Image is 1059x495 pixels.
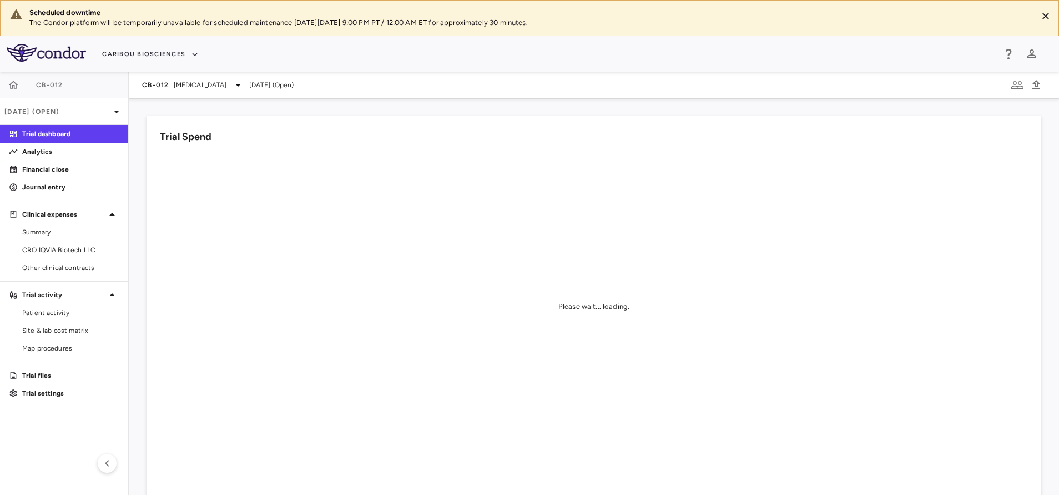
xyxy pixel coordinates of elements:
span: Summary [22,227,119,237]
p: Journal entry [22,182,119,192]
span: [MEDICAL_DATA] [174,80,227,90]
button: Close [1037,8,1054,24]
span: Map procedures [22,343,119,353]
h6: Trial Spend [160,129,211,144]
span: CB-012 [142,81,169,89]
p: Trial settings [22,388,119,398]
p: Clinical expenses [22,209,105,219]
p: Financial close [22,164,119,174]
img: logo-full-SnFGN8VE.png [7,44,86,62]
p: Trial activity [22,290,105,300]
p: [DATE] (Open) [4,107,110,117]
span: Other clinical contracts [22,263,119,273]
div: Scheduled downtime [29,8,1028,18]
div: Please wait... loading. [558,302,629,312]
span: CB-012 [36,81,63,89]
button: Caribou Biosciences [102,46,199,63]
span: Patient activity [22,308,119,318]
span: CRO IQVIA Biotech LLC [22,245,119,255]
span: Site & lab cost matrix [22,326,119,336]
span: [DATE] (Open) [249,80,294,90]
p: Trial dashboard [22,129,119,139]
p: Analytics [22,147,119,157]
p: The Condor platform will be temporarily unavailable for scheduled maintenance [DATE][DATE] 9:00 P... [29,18,1028,28]
p: Trial files [22,371,119,381]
